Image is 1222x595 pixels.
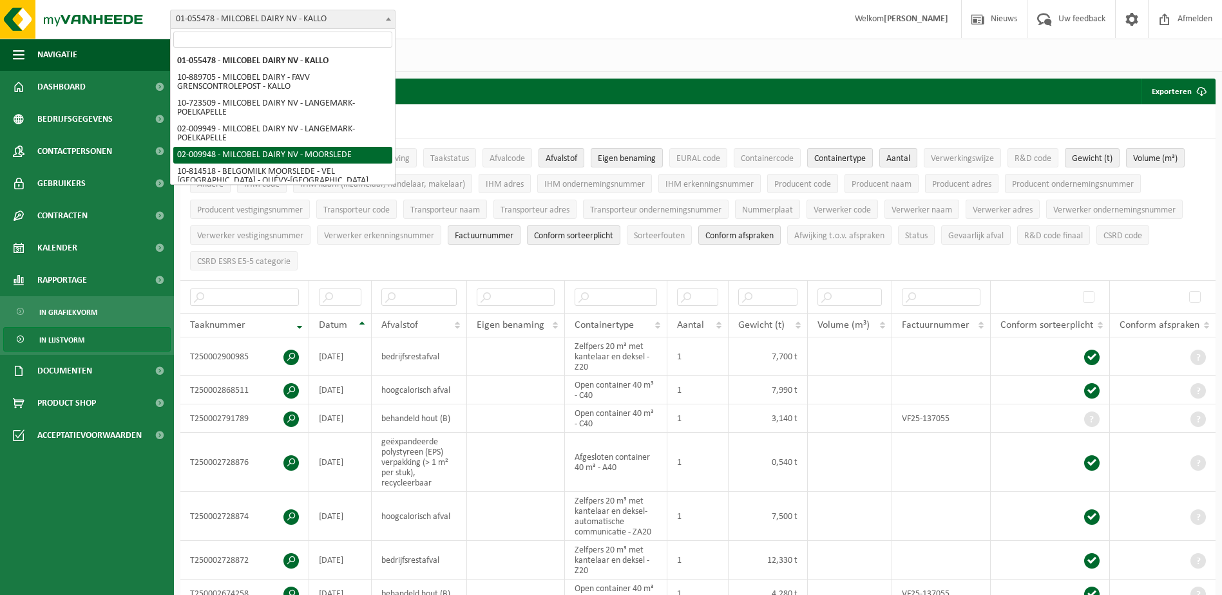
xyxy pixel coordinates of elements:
span: Factuurnummer [455,231,513,241]
span: Gewicht (t) [1072,154,1112,164]
button: Producent ondernemingsnummerProducent ondernemingsnummer: Activate to sort [1005,174,1141,193]
span: Verwerker ondernemingsnummer [1053,205,1176,215]
td: [DATE] [309,492,372,541]
span: Contactpersonen [37,135,112,167]
td: 7,500 t [729,492,808,541]
button: Producent adresProducent adres: Activate to sort [925,174,998,193]
td: 7,700 t [729,337,808,376]
td: T250002900985 [180,337,309,376]
span: Conform sorteerplicht [1000,320,1093,330]
span: R&D code finaal [1024,231,1083,241]
span: Conform sorteerplicht [534,231,613,241]
span: Nummerplaat [742,205,793,215]
button: Transporteur adresTransporteur adres: Activate to sort [493,200,577,219]
span: CSRD code [1103,231,1142,241]
li: 02-009949 - MILCOBEL DAIRY NV - LANGEMARK-POELKAPELLE [173,121,392,147]
span: Producent vestigingsnummer [197,205,303,215]
span: Verwerker adres [973,205,1033,215]
td: [DATE] [309,433,372,492]
button: Transporteur ondernemingsnummerTransporteur ondernemingsnummer : Activate to sort [583,200,729,219]
button: SorteerfoutenSorteerfouten: Activate to sort [627,225,692,245]
td: [DATE] [309,337,372,376]
button: ContainertypeContainertype: Activate to sort [807,148,873,167]
span: Transporteur ondernemingsnummer [590,205,721,215]
span: Transporteur naam [410,205,480,215]
span: R&D code [1015,154,1051,164]
span: Factuurnummer [902,320,969,330]
span: 01-055478 - MILCOBEL DAIRY NV - KALLO [171,10,395,28]
button: Producent codeProducent code: Activate to sort [767,174,838,193]
td: Open container 40 m³ - C40 [565,376,668,404]
strong: [PERSON_NAME] [884,14,948,24]
button: ContainercodeContainercode: Activate to sort [734,148,801,167]
button: IHM ondernemingsnummerIHM ondernemingsnummer: Activate to sort [537,174,652,193]
button: NummerplaatNummerplaat: Activate to sort [735,200,800,219]
button: TaakstatusTaakstatus: Activate to sort [423,148,476,167]
td: 1 [667,404,729,433]
span: Contracten [37,200,88,232]
span: Containercode [741,154,794,164]
button: Verwerker naamVerwerker naam: Activate to sort [884,200,959,219]
td: 3,140 t [729,404,808,433]
span: Verwerker code [814,205,871,215]
span: IHM adres [486,180,524,189]
button: Verwerker adresVerwerker adres: Activate to sort [966,200,1040,219]
td: bedrijfsrestafval [372,337,467,376]
span: In grafiekvorm [39,300,97,325]
button: IHM erkenningsnummerIHM erkenningsnummer: Activate to sort [658,174,761,193]
td: 1 [667,433,729,492]
span: Taaknummer [190,320,245,330]
span: Dashboard [37,71,86,103]
button: AfvalcodeAfvalcode: Activate to sort [482,148,532,167]
span: Documenten [37,355,92,387]
span: Product Shop [37,387,96,419]
td: T250002868511 [180,376,309,404]
span: Eigen benaming [477,320,544,330]
span: Producent adres [932,180,991,189]
li: 10-723509 - MILCOBEL DAIRY NV - LANGEMARK-POELKAPELLE [173,95,392,121]
button: AantalAantal: Activate to sort [879,148,917,167]
td: Afgesloten container 40 m³ - A40 [565,433,668,492]
button: AfvalstofAfvalstof: Activate to sort [539,148,584,167]
span: Rapportage [37,264,87,296]
td: 0,540 t [729,433,808,492]
span: Afvalcode [490,154,525,164]
span: Verwerker erkenningsnummer [324,231,434,241]
span: Verwerkingswijze [931,154,994,164]
span: Conform afspraken [705,231,774,241]
button: CSRD codeCSRD code: Activate to sort [1096,225,1149,245]
a: In grafiekvorm [3,299,171,324]
td: hoogcalorisch afval [372,492,467,541]
button: Verwerker erkenningsnummerVerwerker erkenningsnummer: Activate to sort [317,225,441,245]
span: Producent naam [852,180,912,189]
td: 1 [667,376,729,404]
span: Bedrijfsgegevens [37,103,113,135]
td: 12,330 t [729,541,808,580]
button: EURAL codeEURAL code: Activate to sort [669,148,727,167]
span: Containertype [814,154,866,164]
li: 10-889705 - MILCOBEL DAIRY - FAVV GRENSCONTROLEPOST - KALLO [173,70,392,95]
span: Transporteur adres [501,205,569,215]
td: Open container 40 m³ - C40 [565,404,668,433]
span: Acceptatievoorwaarden [37,419,142,451]
a: In lijstvorm [3,327,171,352]
button: R&D codeR&amp;D code: Activate to sort [1007,148,1058,167]
button: StatusStatus: Activate to sort [898,225,935,245]
span: Afvalstof [381,320,418,330]
li: 10-814518 - BELGOMILK MOORSLEDE - VEL [GEOGRAPHIC_DATA] - QUÉVY-[GEOGRAPHIC_DATA] [173,164,392,189]
button: Conform afspraken : Activate to sort [698,225,781,245]
span: Gevaarlijk afval [948,231,1004,241]
button: Verwerker ondernemingsnummerVerwerker ondernemingsnummer: Activate to sort [1046,200,1183,219]
button: Producent vestigingsnummerProducent vestigingsnummer: Activate to sort [190,200,310,219]
span: IHM erkenningsnummer [665,180,754,189]
span: In lijstvorm [39,328,84,352]
span: Aantal [677,320,704,330]
span: Kalender [37,232,77,264]
span: Containertype [575,320,634,330]
td: [DATE] [309,404,372,433]
button: Verwerker vestigingsnummerVerwerker vestigingsnummer: Activate to sort [190,225,310,245]
td: bedrijfsrestafval [372,541,467,580]
td: 1 [667,337,729,376]
span: Sorteerfouten [634,231,685,241]
span: Verwerker naam [892,205,952,215]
